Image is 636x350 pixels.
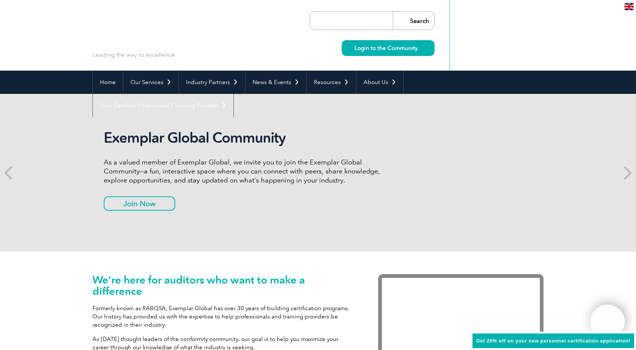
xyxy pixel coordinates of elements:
input: Search [393,12,434,30]
p: As a valued member of Exemplar Global, we invite you to join the Exemplar Global Community—a fun,... [104,158,386,185]
a: Join Now [104,196,175,211]
a: Login to the Community [342,40,435,56]
img: svg+xml;nitro-empty-id=MTgxNToxMTY=-1;base64,PHN2ZyB2aWV3Qm94PSIwIDAgNDAwIDQwMCIgd2lkdGg9IjQwMCIg... [598,312,617,331]
a: About Us [356,71,403,94]
a: Industry Partners [179,71,245,94]
p: Leading the way to excellence [92,51,175,59]
span: Get 20% off on your new personnel certification application! [476,338,630,344]
h1: We’re here for auditors who want to make a difference [92,274,356,297]
img: svg+xml;nitro-empty-id=MzcwOjIyMw==-1;base64,PHN2ZyB2aWV3Qm94PSIwIDAgMTEgMTEiIHdpZHRoPSIxMSIgaGVp... [418,46,422,50]
p: Formerly known as RABQSA, Exemplar Global has over 30 years of building certification programs. O... [92,304,356,329]
h2: Exemplar Global Community [104,129,386,146]
a: Find Certified Professional / Training Provider [93,94,233,117]
a: News & Events [245,71,306,94]
a: Our Services [123,71,179,94]
img: en [624,3,634,10]
a: Home [93,71,123,94]
a: Resources [307,71,356,94]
